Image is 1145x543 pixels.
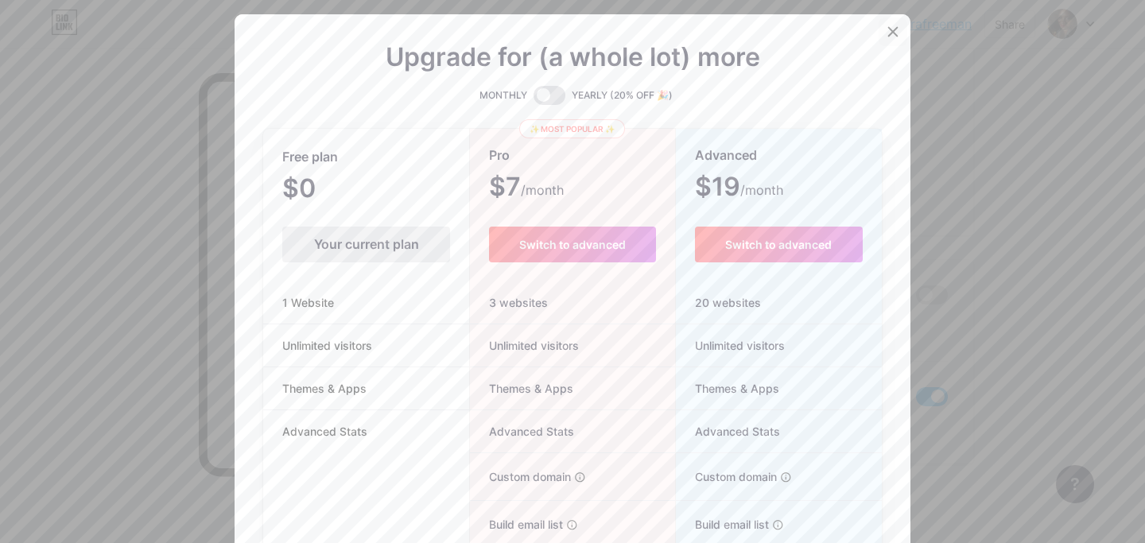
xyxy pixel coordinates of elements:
[263,380,386,397] span: Themes & Apps
[470,337,579,354] span: Unlimited visitors
[725,238,832,251] span: Switch to advanced
[740,180,783,200] span: /month
[695,142,757,169] span: Advanced
[519,119,625,138] div: ✨ Most popular ✨
[676,337,785,354] span: Unlimited visitors
[695,227,863,262] button: Switch to advanced
[479,87,527,103] span: MONTHLY
[470,516,563,533] span: Build email list
[470,468,571,485] span: Custom domain
[676,516,769,533] span: Build email list
[519,238,626,251] span: Switch to advanced
[489,227,655,262] button: Switch to advanced
[282,227,450,262] div: Your current plan
[470,423,574,440] span: Advanced Stats
[470,281,674,324] div: 3 websites
[489,177,564,200] span: $7
[386,48,760,67] span: Upgrade for (a whole lot) more
[676,281,882,324] div: 20 websites
[676,423,780,440] span: Advanced Stats
[489,142,510,169] span: Pro
[263,423,386,440] span: Advanced Stats
[695,177,783,200] span: $19
[572,87,673,103] span: YEARLY (20% OFF 🎉)
[470,380,573,397] span: Themes & Apps
[282,143,338,171] span: Free plan
[282,179,359,201] span: $0
[676,380,779,397] span: Themes & Apps
[521,180,564,200] span: /month
[676,468,777,485] span: Custom domain
[263,337,391,354] span: Unlimited visitors
[263,294,353,311] span: 1 Website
